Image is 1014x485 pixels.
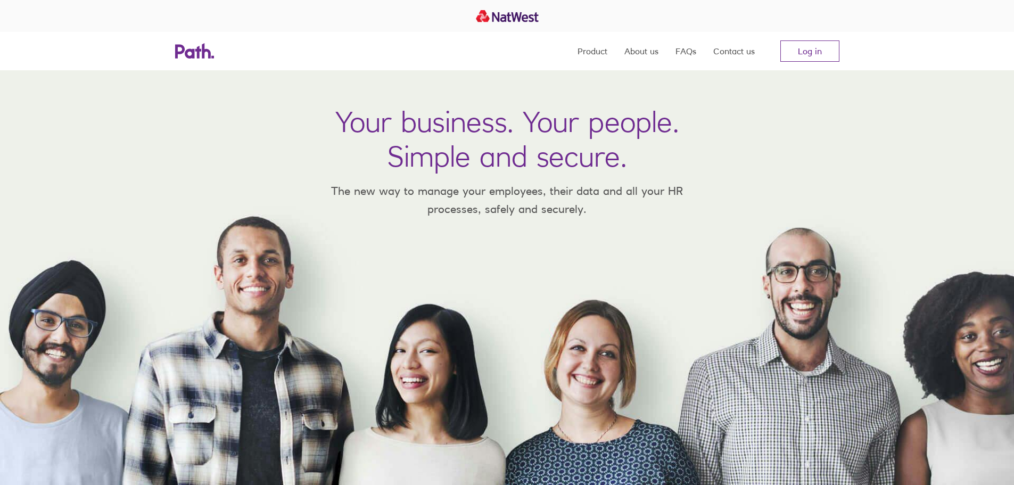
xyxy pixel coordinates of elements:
a: About us [624,32,658,70]
a: Product [578,32,607,70]
p: The new way to manage your employees, their data and all your HR processes, safely and securely. [316,182,699,218]
h1: Your business. Your people. Simple and secure. [335,104,679,174]
a: Log in [780,40,839,62]
a: Contact us [713,32,755,70]
a: FAQs [675,32,696,70]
